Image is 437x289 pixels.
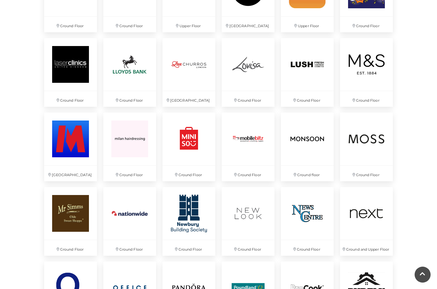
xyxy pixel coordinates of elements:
img: Laser Clinic [44,38,97,91]
p: Ground Floor [281,240,334,256]
p: Ground Floor [163,240,215,256]
a: Ground Floor [219,35,278,110]
p: Ground Floor [103,17,156,32]
a: Ground Floor [278,35,337,110]
a: Ground Floor [100,109,159,184]
a: Ground Floor [337,35,396,110]
p: Ground Floor [340,91,393,107]
p: Upper Floor [281,17,334,32]
a: Ground Floor [100,184,159,259]
p: [GEOGRAPHIC_DATA] [163,91,215,107]
a: Ground Floor [219,109,278,184]
a: Ground floor [278,109,337,184]
a: Ground Floor [337,109,396,184]
a: [GEOGRAPHIC_DATA] [41,109,100,184]
a: [GEOGRAPHIC_DATA] [159,35,219,110]
p: Ground Floor [222,166,274,181]
p: Ground Floor [340,17,393,32]
p: Ground Floor [222,91,274,107]
p: Ground Floor [163,166,215,181]
p: Ground Floor [281,91,334,107]
p: Ground and Upper Floor [340,240,393,256]
p: Ground Floor [103,240,156,256]
p: Ground Floor [340,166,393,181]
p: [GEOGRAPHIC_DATA] [222,17,274,32]
a: Ground Floor [219,184,278,259]
p: Ground floor [281,166,334,181]
a: Ground and Upper Floor [337,184,396,259]
p: Ground Floor [103,166,156,181]
p: Upper Floor [163,17,215,32]
p: Ground Floor [44,17,97,32]
a: Ground Floor [159,184,219,259]
p: Ground Floor [103,91,156,107]
p: [GEOGRAPHIC_DATA] [44,166,97,181]
a: Ground Floor [159,109,219,184]
p: Ground Floor [44,240,97,256]
a: Ground Floor [278,184,337,259]
p: Ground Floor [44,91,97,107]
a: Ground Floor [100,35,159,110]
a: Ground Floor [41,184,100,259]
p: Ground Floor [222,240,274,256]
a: Laser Clinic Ground Floor [41,35,100,110]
